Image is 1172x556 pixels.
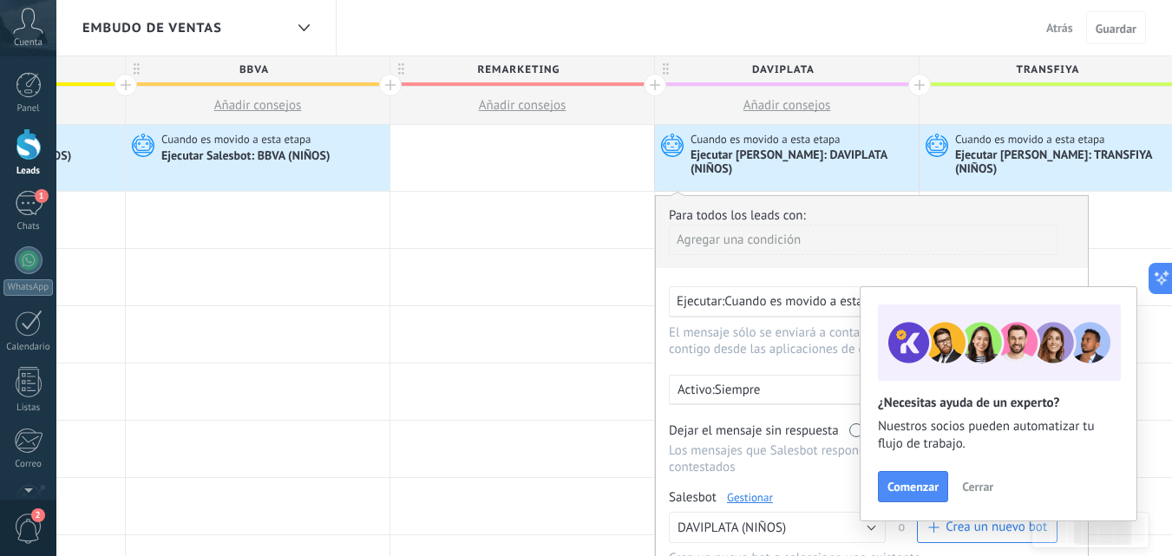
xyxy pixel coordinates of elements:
div: Leads [3,166,54,177]
span: Añadir consejos [479,97,566,114]
p: Siempre [715,382,1018,398]
div: Correo [3,459,54,470]
div: REMARKETING [390,56,654,82]
div: Salesbot [669,489,1057,506]
button: Comenzar [878,471,948,502]
span: DAVIPLATA [655,56,910,83]
span: Comenzar [887,481,939,493]
span: Cuenta [14,37,43,49]
span: Cuando es movido a esta etapa [161,132,314,147]
span: Embudo de ventas [82,20,222,36]
div: Chats [3,221,54,232]
p: El mensaje sólo se enviará a contactos que se han comunicado contigo desde las aplicaciones de ch... [669,324,1040,357]
button: Guardar [1086,11,1146,44]
span: Añadir consejos [214,97,302,114]
span: Guardar [1096,23,1136,35]
span: o [886,512,917,543]
div: Calendario [3,342,54,353]
div: BBVA [126,56,390,82]
span: BBVA [126,56,381,83]
button: Cerrar [954,474,1001,500]
span: Dejar el mensaje sin respuesta [669,422,839,439]
span: REMARKETING [390,56,645,83]
div: WhatsApp [3,279,53,296]
button: Añadir consejos [390,87,654,124]
span: Nuestros socios pueden automatizar tu flujo de trabajo. [878,418,1119,453]
span: Crea un nuevo bot [946,519,1047,535]
span: DAVIPLATA (NIÑOS) [678,520,786,536]
div: Embudo de ventas [289,11,318,45]
h2: ¿Necesitas ayuda de un experto? [878,395,1119,411]
span: Cuando es movido a esta etapa [691,132,843,147]
button: Atrás [1039,15,1080,41]
button: Añadir consejos [655,87,919,124]
span: Ejecutar: [677,293,724,310]
div: Panel [3,103,54,114]
p: Los mensajes que Salesbot responda aparecerán como no contestados [669,442,1057,475]
span: Atrás [1046,20,1073,36]
div: DAVIPLATA [655,56,919,82]
button: Crea un nuevo bot [917,512,1057,543]
span: Cuando es movido a esta etapa [955,132,1108,147]
button: Añadir consejos [126,87,390,124]
a: Gestionar [727,490,773,505]
div: Agregar una condición [669,225,1057,255]
button: DAVIPLATA (NIÑOS) [669,512,886,543]
span: Cerrar [962,481,993,493]
span: 1 [35,189,49,203]
div: Para todos los leads con: [669,207,1075,224]
span: Añadir consejos [743,97,831,114]
div: Listas [3,402,54,414]
span: 2 [31,508,45,522]
span: Cuando es movido a esta etapa [724,293,897,310]
div: Ejecutar Salesbot: BBVA (NIÑOS) [161,149,332,165]
span: Activo: [678,382,715,398]
div: Ejecutar [PERSON_NAME]: DAVIPLATA (NIÑOS) [691,148,914,178]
